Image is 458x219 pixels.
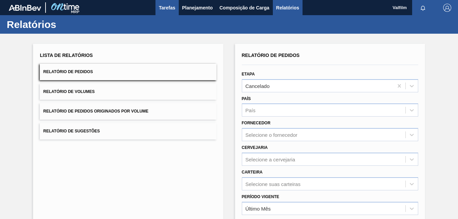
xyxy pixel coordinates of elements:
label: Carteira [242,170,263,175]
span: Relatório de Pedidos [242,53,300,58]
label: Fornecedor [242,121,270,125]
div: Selecione suas carteiras [246,181,300,187]
div: País [246,107,256,113]
span: Relatório de Pedidos [43,69,93,74]
label: Período Vigente [242,194,279,199]
label: Etapa [242,72,255,76]
button: Relatório de Volumes [40,84,216,100]
span: Tarefas [159,4,175,12]
span: Composição de Carga [220,4,269,12]
label: Cervejaria [242,145,268,150]
div: Selecione o fornecedor [246,132,297,138]
div: Selecione a cervejaria [246,156,295,162]
div: Último Mês [246,206,271,211]
label: País [242,96,251,101]
span: Relatório de Sugestões [43,129,100,133]
span: Relatórios [276,4,299,12]
span: Planejamento [182,4,213,12]
button: Relatório de Pedidos Originados por Volume [40,103,216,120]
span: Lista de Relatórios [40,53,93,58]
button: Relatório de Pedidos [40,64,216,80]
div: Cancelado [246,83,270,89]
span: Relatório de Pedidos Originados por Volume [43,109,148,114]
button: Notificações [412,3,434,12]
img: Logout [443,4,451,12]
button: Relatório de Sugestões [40,123,216,139]
img: TNhmsLtSVTkK8tSr43FrP2fwEKptu5GPRR3wAAAABJRU5ErkJggg== [9,5,41,11]
h1: Relatórios [7,21,126,28]
span: Relatório de Volumes [43,89,94,94]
